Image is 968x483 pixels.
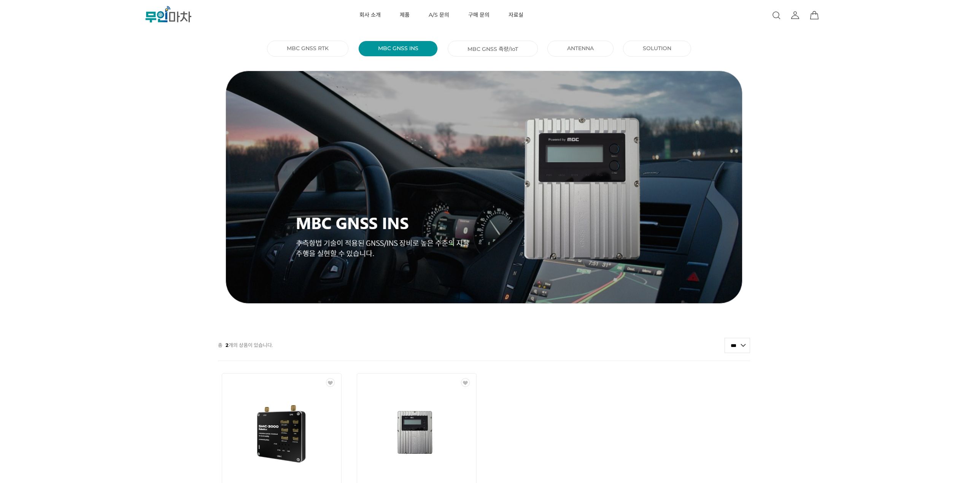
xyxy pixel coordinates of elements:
img: thumbnail_MBC_GNSS_INS.png [218,71,750,304]
a: SOLUTION [643,45,671,52]
img: SMC-3000 Robotics [247,399,316,467]
a: MBC GNSS 측량/IoT [467,45,518,52]
strong: 2 [226,342,229,348]
a: MBC GNSS RTK [287,45,329,52]
img: MGI-2000 [382,399,451,467]
img: 관심상품 등록 전 [326,378,335,387]
span: WISH [326,378,337,387]
a: ANTENNA [567,45,594,52]
a: MBC GNSS INS [378,45,418,52]
p: 총 개의 상품이 있습니다. [218,338,273,352]
span: WISH [461,378,472,387]
img: 관심상품 등록 전 [461,378,470,387]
